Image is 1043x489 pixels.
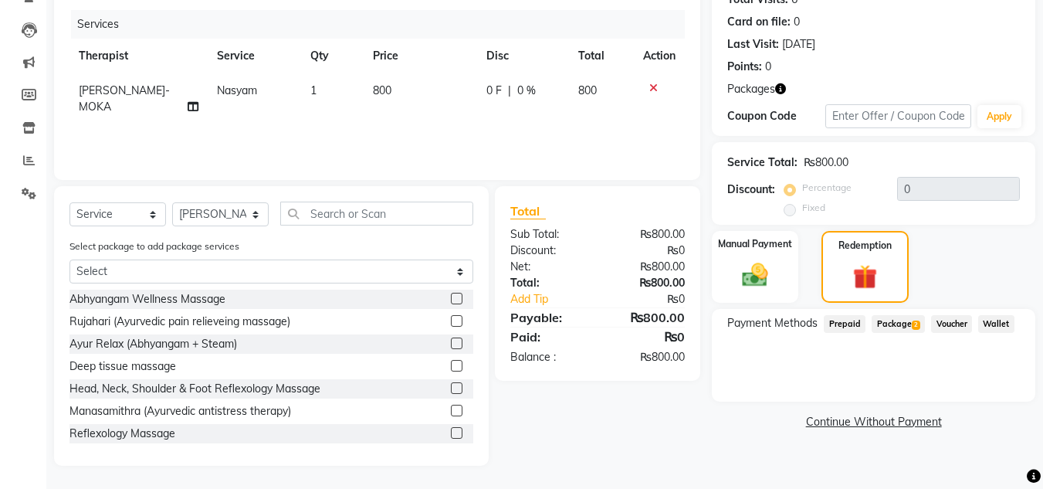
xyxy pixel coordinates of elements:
[217,83,257,97] span: Nasyam
[718,237,792,251] label: Manual Payment
[615,291,697,307] div: ₨0
[931,315,972,333] span: Voucher
[310,83,317,97] span: 1
[486,83,502,99] span: 0 F
[598,275,696,291] div: ₨800.00
[69,314,290,330] div: Rujahari (Ayurvedic pain relieveing massage)
[727,182,775,198] div: Discount:
[71,10,696,39] div: Services
[499,259,598,275] div: Net:
[727,59,762,75] div: Points:
[977,105,1021,128] button: Apply
[634,39,685,73] th: Action
[499,275,598,291] div: Total:
[727,36,779,53] div: Last Visit:
[499,226,598,243] div: Sub Total:
[727,81,775,97] span: Packages
[69,426,175,442] div: Reflexology Massage
[499,328,598,346] div: Paid:
[727,315,818,331] span: Payment Methods
[872,315,925,333] span: Package
[598,328,696,346] div: ₨0
[802,201,825,215] label: Fixed
[727,14,791,30] div: Card on file:
[912,321,920,330] span: 2
[598,226,696,243] div: ₨800.00
[578,83,597,97] span: 800
[508,83,511,99] span: |
[69,239,239,253] label: Select package to add package services
[69,336,237,352] div: Ayur Relax (Abhyangam + Steam)
[978,315,1014,333] span: Wallet
[477,39,568,73] th: Disc
[838,239,892,253] label: Redemption
[69,358,176,375] div: Deep tissue massage
[569,39,635,73] th: Total
[734,260,776,290] img: _cash.svg
[364,39,477,73] th: Price
[598,308,696,327] div: ₨800.00
[715,414,1032,430] a: Continue Without Payment
[598,259,696,275] div: ₨800.00
[727,108,825,124] div: Coupon Code
[510,203,546,219] span: Total
[499,243,598,259] div: Discount:
[794,14,800,30] div: 0
[373,83,391,97] span: 800
[499,291,614,307] a: Add Tip
[499,308,598,327] div: Payable:
[79,83,170,114] span: [PERSON_NAME]-MOKA
[802,181,852,195] label: Percentage
[280,202,473,226] input: Search or Scan
[765,59,771,75] div: 0
[69,381,320,397] div: Head, Neck, Shoulder & Foot Reflexology Massage
[845,262,885,292] img: _gift.svg
[517,83,536,99] span: 0 %
[727,155,797,171] div: Service Total:
[782,36,815,53] div: [DATE]
[598,349,696,365] div: ₨800.00
[69,291,225,307] div: Abhyangam Wellness Massage
[69,403,291,419] div: Manasamithra (Ayurvedic antistress therapy)
[598,243,696,259] div: ₨0
[499,349,598,365] div: Balance :
[69,39,208,73] th: Therapist
[804,155,848,171] div: ₨800.00
[208,39,302,73] th: Service
[825,104,971,128] input: Enter Offer / Coupon Code
[301,39,364,73] th: Qty
[824,315,865,333] span: Prepaid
